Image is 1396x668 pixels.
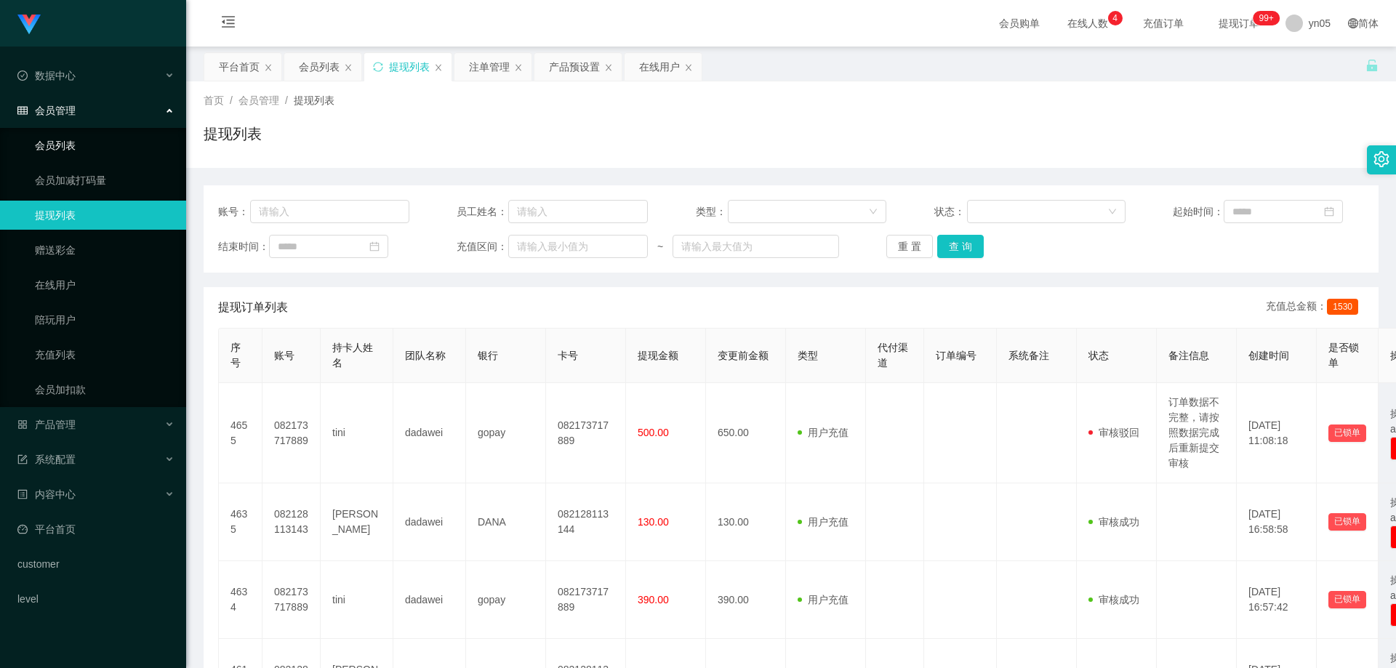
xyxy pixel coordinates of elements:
[466,561,546,639] td: gopay
[17,105,28,116] i: 图标: table
[706,483,786,561] td: 130.00
[1248,350,1289,361] span: 创建时间
[1112,11,1118,25] p: 4
[373,62,383,72] i: 图标: sync
[204,1,253,47] i: 图标: menu-fold
[1324,206,1334,217] i: 图标: calendar
[35,166,174,195] a: 会员加减打码量
[389,53,430,81] div: 提现列表
[604,63,613,72] i: 图标: close
[285,94,288,106] span: /
[1088,516,1139,528] span: 审核成功
[17,550,174,579] a: customer
[684,63,693,72] i: 图标: close
[218,239,269,254] span: 结束时间：
[1088,350,1109,361] span: 状态
[514,63,523,72] i: 图标: close
[1168,350,1209,361] span: 备注信息
[1348,18,1358,28] i: 图标: global
[546,483,626,561] td: 082128113144
[332,342,373,369] span: 持卡人姓名
[638,594,669,605] span: 390.00
[1373,151,1389,167] i: 图标: setting
[549,53,600,81] div: 产品预设置
[35,375,174,404] a: 会员加扣款
[405,350,446,361] span: 团队名称
[219,483,262,561] td: 4635
[1211,18,1267,28] span: 提现订单
[798,594,849,605] span: 用户充值
[1327,299,1358,315] span: 1530
[466,483,546,561] td: DANA
[393,483,466,561] td: dadawei
[673,235,838,258] input: 请输入最大值为
[1237,483,1317,561] td: [DATE] 16:58:58
[886,235,933,258] button: 重 置
[35,201,174,230] a: 提现列表
[1008,350,1049,361] span: 系统备注
[264,63,273,72] i: 图标: close
[230,94,233,106] span: /
[17,515,174,544] a: 图标: dashboard平台首页
[638,350,678,361] span: 提现金额
[1237,561,1317,639] td: [DATE] 16:57:42
[393,383,466,483] td: dadawei
[798,516,849,528] span: 用户充值
[321,483,393,561] td: [PERSON_NAME]
[798,427,849,438] span: 用户充值
[934,204,967,220] span: 状态：
[558,350,578,361] span: 卡号
[238,94,279,106] span: 会员管理
[466,383,546,483] td: gopay
[639,53,680,81] div: 在线用户
[17,70,76,81] span: 数据中心
[869,207,878,217] i: 图标: down
[508,200,648,223] input: 请输入
[638,427,669,438] span: 500.00
[262,483,321,561] td: 082128113143
[434,63,443,72] i: 图标: close
[17,71,28,81] i: 图标: check-circle-o
[1328,424,1366,442] button: 已锁单
[230,342,241,369] span: 序号
[478,350,498,361] span: 银行
[219,561,262,639] td: 4634
[706,383,786,483] td: 650.00
[1157,383,1237,483] td: 订单数据不完整，请按照数据完成后重新提交审核
[219,383,262,483] td: 4655
[17,489,28,499] i: 图标: profile
[204,123,262,145] h1: 提现列表
[648,239,673,254] span: ~
[17,105,76,116] span: 会员管理
[937,235,984,258] button: 查 询
[299,53,340,81] div: 会员列表
[17,419,76,430] span: 产品管理
[35,131,174,160] a: 会员列表
[218,204,250,220] span: 账号：
[1136,18,1191,28] span: 充值订单
[393,561,466,639] td: dadawei
[936,350,976,361] span: 订单编号
[798,350,818,361] span: 类型
[35,270,174,299] a: 在线用户
[250,200,409,223] input: 请输入
[274,350,294,361] span: 账号
[35,236,174,265] a: 赠送彩金
[344,63,353,72] i: 图标: close
[1088,427,1139,438] span: 审核驳回
[508,235,648,258] input: 请输入最小值为
[1328,342,1359,369] span: 是否锁单
[17,454,76,465] span: 系统配置
[17,419,28,430] i: 图标: appstore-o
[546,561,626,639] td: 082173717889
[706,561,786,639] td: 390.00
[17,454,28,464] i: 图标: form
[17,584,174,613] a: level
[1173,204,1224,220] span: 起始时间：
[718,350,769,361] span: 变更前金额
[696,204,729,220] span: 类型：
[35,340,174,369] a: 充值列表
[17,488,76,500] span: 内容中心
[321,383,393,483] td: tini
[1088,594,1139,605] span: 审核成功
